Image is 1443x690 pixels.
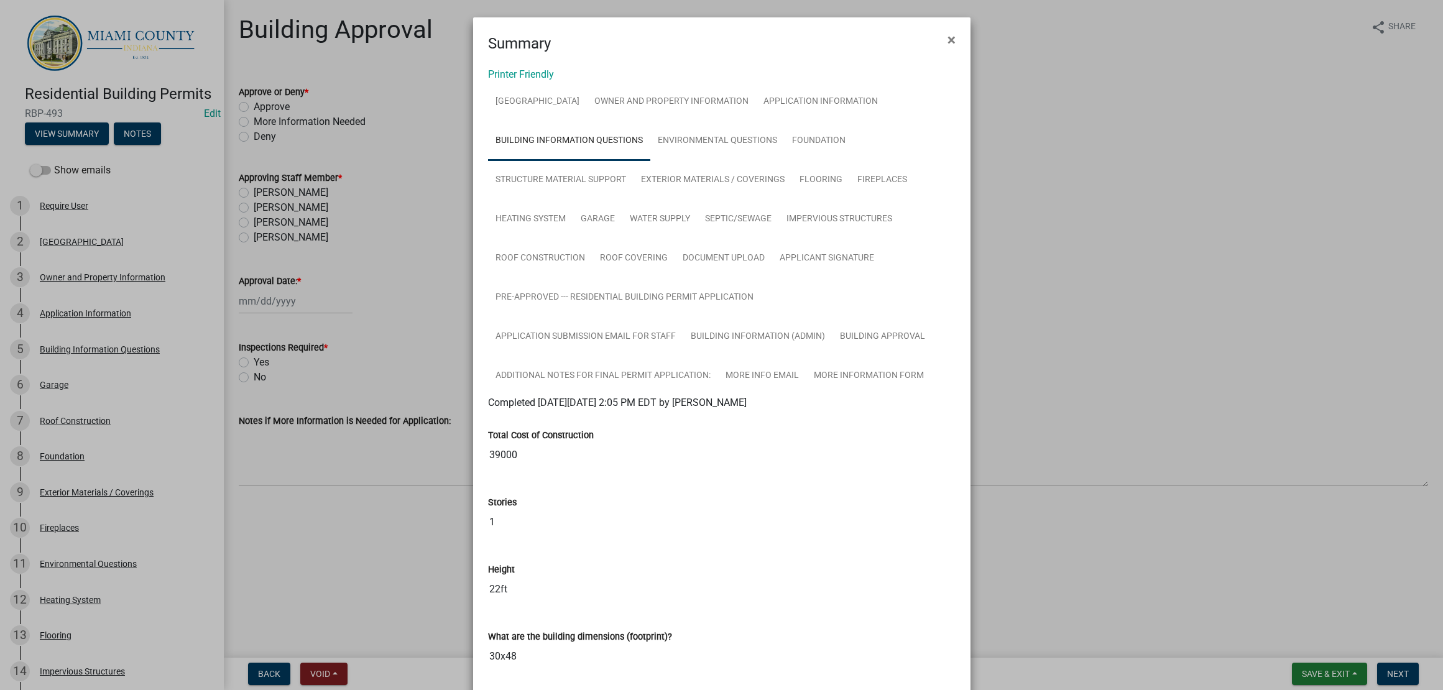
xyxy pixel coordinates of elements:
a: Foundation [785,121,853,161]
a: Building Approval [832,317,933,357]
span: Completed [DATE][DATE] 2:05 PM EDT by [PERSON_NAME] [488,397,747,408]
a: Applicant Signature [772,239,882,278]
a: Heating System [488,200,573,239]
label: Stories [488,499,517,507]
label: What are the building dimensions (footprint)? [488,633,672,642]
a: Application Information [756,82,885,122]
button: Close [938,22,966,57]
a: Septic/Sewage [698,200,779,239]
a: Building Information (Admin) [683,317,832,357]
a: Building Information Questions [488,121,650,161]
a: Fireplaces [850,160,915,200]
a: [GEOGRAPHIC_DATA] [488,82,587,122]
label: Total Cost of Construction [488,431,594,440]
a: More Info Email [718,356,806,396]
a: Additional Notes for Final Permit Application: [488,356,718,396]
a: Pre-Approved --- Residential Building Permit Application [488,278,761,318]
a: Garage [573,200,622,239]
a: Water Supply [622,200,698,239]
h4: Summary [488,32,551,55]
a: Document Upload [675,239,772,278]
a: Exterior Materials / Coverings [634,160,792,200]
a: More Information Form [806,356,931,396]
a: Roof Covering [592,239,675,278]
a: Roof Construction [488,239,592,278]
a: Impervious Structures [779,200,900,239]
a: Environmental Questions [650,121,785,161]
a: Flooring [792,160,850,200]
a: Owner and Property Information [587,82,756,122]
a: Structure Material Support [488,160,634,200]
label: Height [488,566,515,574]
a: Printer Friendly [488,68,554,80]
a: Application Submission Email for Staff [488,317,683,357]
span: × [947,31,956,48]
